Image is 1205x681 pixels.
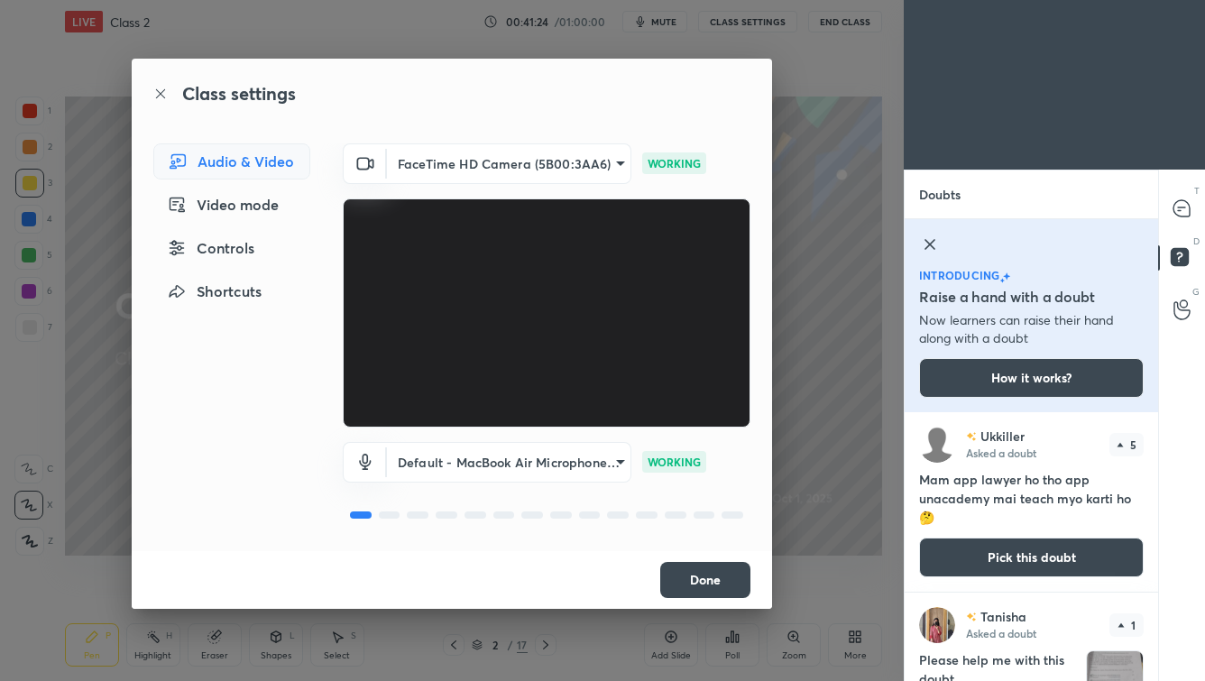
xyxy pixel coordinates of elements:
button: How it works? [919,358,1144,398]
button: Done [660,562,750,598]
img: large-star.026637fe.svg [1003,272,1010,281]
div: Video mode [153,187,310,223]
p: T [1194,184,1200,198]
p: 1 [1131,620,1136,630]
p: Now learners can raise their hand along with a doubt [919,311,1144,347]
p: Asked a doubt [966,626,1036,640]
button: Pick this doubt [919,538,1144,577]
div: FaceTime HD Camera (5B00:3AA6) [387,442,631,483]
p: Asked a doubt [966,446,1036,460]
p: 5 [1130,439,1136,450]
p: introducing [919,270,1000,281]
p: Doubts [905,170,975,218]
img: small-star.76a44327.svg [1000,278,1005,283]
div: FaceTime HD Camera (5B00:3AA6) [387,143,631,184]
div: Audio & Video [153,143,310,179]
p: Tanisha [980,610,1026,624]
div: grid [905,412,1158,681]
p: G [1192,285,1200,299]
h4: Mam app lawyer ho tho app unacademy mai teach myo karti ho🤔 [919,470,1144,527]
p: WORKING [648,454,701,470]
p: Ukkiller [980,429,1025,444]
p: WORKING [648,155,701,171]
img: 145e2dc8cf8a4788b4edc87e6756cc06.jpg [919,607,955,643]
img: default.png [919,427,955,463]
img: no-rating-badge.077c3623.svg [966,432,977,442]
h2: Class settings [182,80,296,107]
p: D [1193,235,1200,248]
div: Shortcuts [153,273,310,309]
h5: Raise a hand with a doubt [919,286,1095,308]
div: Controls [153,230,310,266]
img: no-rating-badge.077c3623.svg [966,612,977,622]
